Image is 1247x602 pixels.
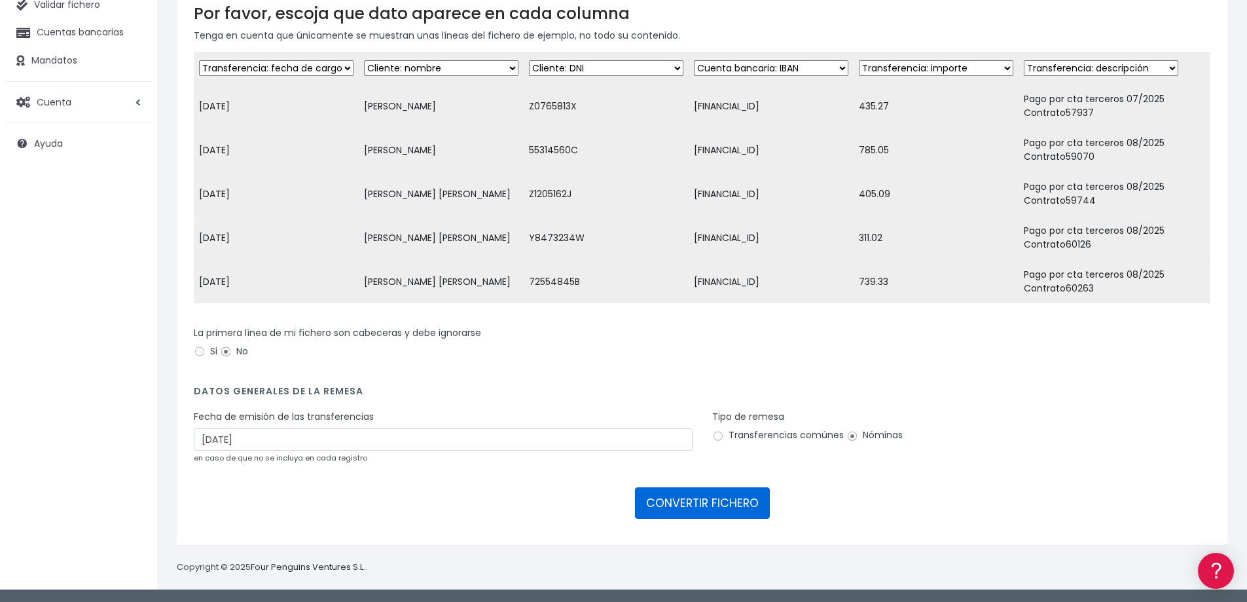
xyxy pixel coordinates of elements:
td: [FINANCIAL_ID] [689,216,854,260]
td: [PERSON_NAME] [359,85,524,128]
td: [DATE] [194,85,359,128]
td: [PERSON_NAME] [PERSON_NAME] [359,172,524,216]
td: Pago por cta terceros 08/2025 Contrato59744 [1019,172,1210,216]
label: Nóminas [846,428,903,442]
td: 785.05 [854,128,1019,172]
td: Y8473234W [524,216,689,260]
label: Transferencias comúnes [712,428,844,442]
div: Convertir ficheros [13,145,249,157]
label: Fecha de emisión de las transferencias [194,410,374,424]
p: Tenga en cuenta que únicamente se muestran unas líneas del fichero de ejemplo, no todo su contenido. [194,28,1210,43]
td: [PERSON_NAME] [PERSON_NAME] [359,216,524,260]
td: [FINANCIAL_ID] [689,172,854,216]
a: Cuentas bancarias [7,19,151,47]
td: Z0765813X [524,85,689,128]
button: CONVERTIR FICHERO [635,487,770,519]
h3: Por favor, escoja que dato aparece en cada columna [194,4,1210,23]
td: Pago por cta terceros 08/2025 Contrato60126 [1019,216,1210,260]
a: Four Penguins Ventures S.L. [251,561,365,573]
span: Ayuda [34,137,63,150]
td: Z1205162J [524,172,689,216]
td: [FINANCIAL_ID] [689,128,854,172]
div: Información general [13,91,249,103]
a: Información general [13,111,249,132]
label: Tipo de remesa [712,410,784,424]
td: 72554845B [524,260,689,304]
td: 405.09 [854,172,1019,216]
a: Cuenta [7,88,151,116]
div: Programadores [13,314,249,327]
a: Formatos [13,166,249,186]
td: 435.27 [854,85,1019,128]
small: en caso de que no se incluya en cada registro [194,453,367,463]
a: API [13,335,249,355]
td: [DATE] [194,216,359,260]
td: [FINANCIAL_ID] [689,85,854,128]
td: 55314560C [524,128,689,172]
td: [PERSON_NAME] [359,128,524,172]
a: General [13,281,249,301]
td: [DATE] [194,128,359,172]
a: Mandatos [7,47,151,75]
a: POWERED BY ENCHANT [180,377,252,390]
td: Pago por cta terceros 08/2025 Contrato59070 [1019,128,1210,172]
span: Cuenta [37,95,71,108]
label: La primera línea de mi fichero son cabeceras y debe ignorarse [194,326,481,340]
td: 311.02 [854,216,1019,260]
label: Si [194,345,217,358]
td: [FINANCIAL_ID] [689,260,854,304]
td: [DATE] [194,172,359,216]
label: No [220,345,248,358]
a: Perfiles de empresas [13,227,249,247]
h4: Datos generales de la remesa [194,386,1210,404]
td: [DATE] [194,260,359,304]
td: 739.33 [854,260,1019,304]
td: [PERSON_NAME] [PERSON_NAME] [359,260,524,304]
td: Pago por cta terceros 08/2025 Contrato60263 [1019,260,1210,304]
a: Problemas habituales [13,186,249,206]
td: Pago por cta terceros 07/2025 Contrato57937 [1019,85,1210,128]
a: Ayuda [7,130,151,157]
p: Copyright © 2025 . [177,561,367,574]
button: Contáctanos [13,350,249,373]
div: Facturación [13,260,249,273]
a: Videotutoriales [13,206,249,227]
